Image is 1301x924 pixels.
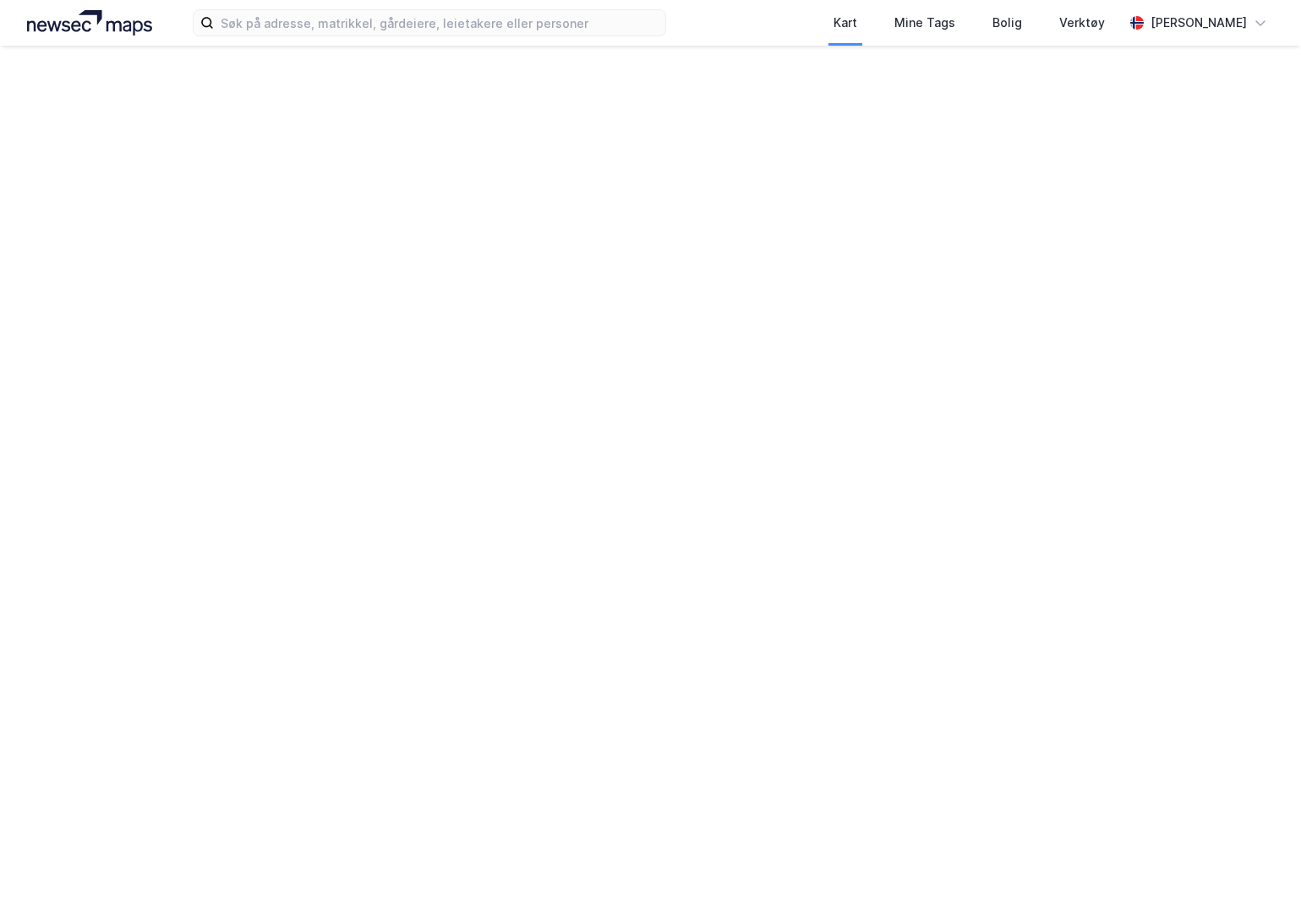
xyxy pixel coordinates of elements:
div: Verktøy [1059,13,1105,33]
div: [PERSON_NAME] [1151,13,1247,33]
input: Søk på adresse, matrikkel, gårdeiere, leietakere eller personer [214,10,665,36]
div: Mine Tags [894,13,955,33]
img: logo.a4113a55bc3d86da70a041830d287a7e.svg [27,10,152,36]
div: Kart [834,13,857,33]
div: Bolig [992,13,1022,33]
iframe: Chat Widget [1216,843,1301,924]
